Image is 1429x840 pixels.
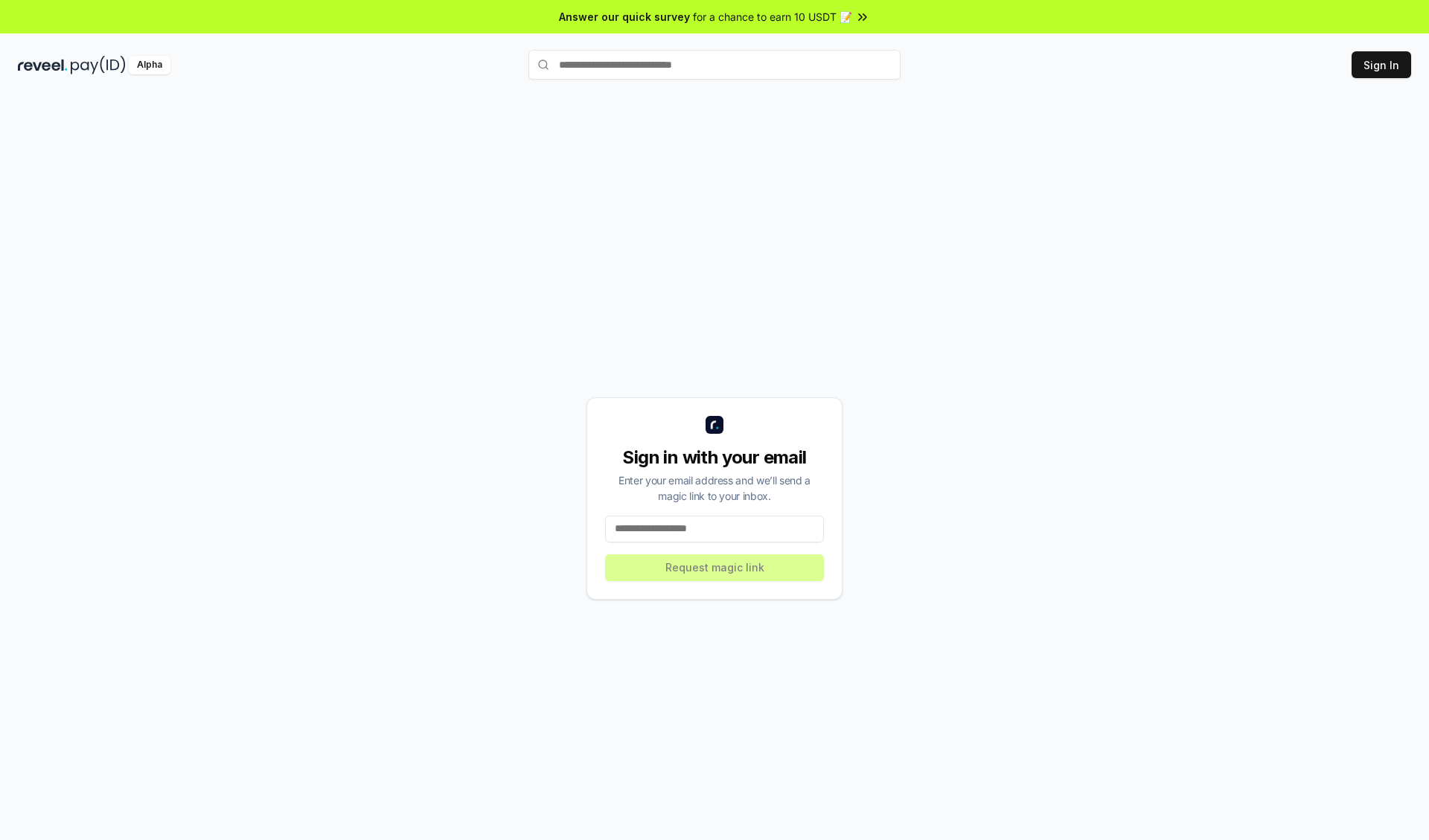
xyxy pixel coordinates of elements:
img: reveel_dark [18,56,68,74]
div: Alpha [129,56,170,74]
img: logo_small [706,416,723,434]
div: Enter your email address and we’ll send a magic link to your inbox. [605,472,824,504]
div: Sign in with your email [605,446,824,469]
img: pay_id [71,56,126,74]
span: for a chance to earn 10 USDT 📝 [693,9,852,25]
button: Sign In [1352,51,1411,78]
span: Answer our quick survey [559,9,690,25]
